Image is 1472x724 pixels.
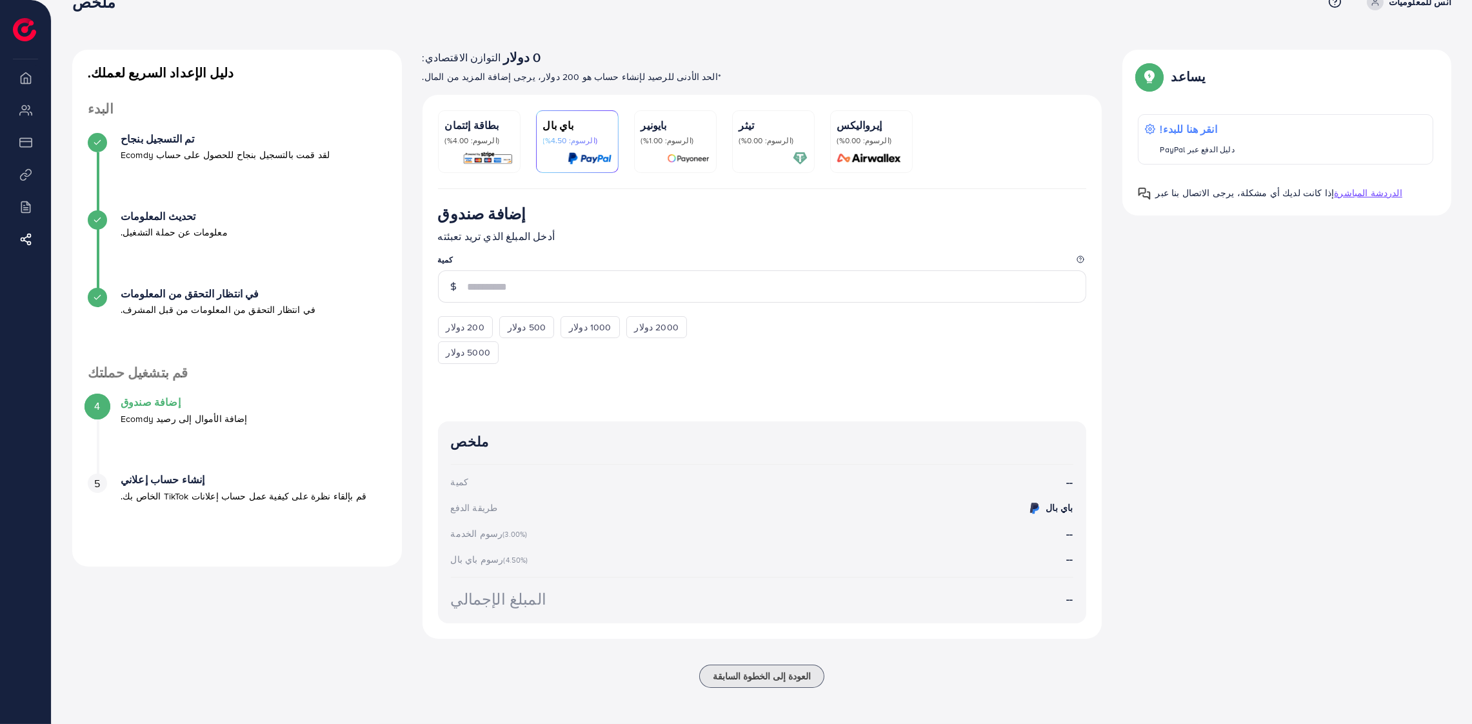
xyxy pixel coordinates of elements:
[121,209,195,223] font: تحديث المعلومات
[88,63,234,82] font: دليل الإعداد السريع لعملك.
[423,50,501,65] font: التوازن الاقتصادي:
[94,399,100,413] font: 4
[121,132,195,146] font: تم التسجيل بنجاح
[569,321,611,334] font: 1000 دولار
[1138,65,1161,88] img: دليل النوافذ المنبثقة
[94,476,100,490] font: 5
[793,151,808,166] img: بطاقة
[503,555,528,565] font: (4.50%)
[72,210,402,288] li: تحديث المعلومات
[121,472,205,487] font: إنشاء حساب إعلاني
[568,151,612,166] img: بطاقة
[1160,122,1217,136] font: انقر هنا للبدء!
[446,321,484,334] font: 200 دولار
[1066,552,1073,566] font: --
[543,135,597,146] font: (الرسوم: 4.50%)
[1138,187,1151,200] img: دليل النوافذ المنبثقة
[641,118,667,132] font: بايونير
[438,229,555,243] font: أدخل المبلغ الذي تريد تعبئته
[121,303,315,316] font: في انتظار التحقق من المعلومات من قبل المشرف.
[635,321,679,334] font: 2000 دولار
[1066,475,1073,489] font: --
[446,346,490,359] font: 5000 دولار
[641,135,693,146] font: (الرسوم: 1.00%)
[739,118,755,132] font: تيثر
[88,99,114,118] font: البدء
[121,226,228,239] font: معلومات عن حملة التشغيل.
[1334,186,1402,199] font: الدردشة المباشرة
[451,476,469,488] font: كمية
[445,135,499,146] font: (الرسوم: 4.00%)
[1417,666,1462,714] iframe: محادثة
[423,70,722,83] font: *الحد الأدنى للرصيد لإنشاء حساب هو 200 دولار، يرجى إضافة المزيد من المال.
[1066,527,1073,541] font: --
[543,118,574,132] font: باي بال
[72,474,402,551] li: إنشاء حساب إعلاني
[451,588,546,610] font: المبلغ الإجمالي
[121,412,248,425] font: إضافة الأموال إلى رصيد Ecomdy
[1066,592,1073,606] font: --
[72,133,402,210] li: تم التسجيل بنجاح
[837,135,891,146] font: (الرسوم: 0.00%)
[451,553,504,566] font: رسوم باي بال
[451,527,503,540] font: رسوم الخدمة
[713,670,811,683] font: العودة إلى الخطوة السابقة
[1156,186,1335,199] font: إذا كانت لديك أي مشكلة، يرجى الاتصال بنا عبر
[451,432,489,451] font: ملخص
[508,321,546,334] font: 500 دولار
[739,135,793,146] font: (الرسوم: 0.00%)
[121,148,330,161] font: لقد قمت بالتسجيل بنجاح للحصول على حساب Ecomdy
[72,396,402,474] li: إضافة صندوق
[833,151,905,166] img: بطاقة
[1046,501,1073,514] font: باي بال
[503,48,541,66] font: 0 دولار
[667,151,710,166] img: بطاقة
[13,18,36,41] img: الشعار
[837,118,882,132] font: إيرواليكس
[1160,144,1235,155] font: دليل الدفع عبر PayPal
[445,118,499,132] font: بطاقة إئتمان
[1027,501,1042,516] img: ائتمان
[451,501,498,514] font: طريقة الدفع
[72,288,402,365] li: في انتظار التحقق من المعلومات
[438,203,526,225] font: إضافة صندوق
[121,395,181,409] font: إضافة صندوق
[462,151,513,166] img: بطاقة
[121,490,366,503] font: قم بإلقاء نظرة على كيفية عمل حساب إعلانات TikTok الخاص بك.
[438,254,453,265] font: كمية
[699,665,824,688] button: العودة إلى الخطوة السابقة
[502,529,527,539] font: (3.00%)
[1171,67,1206,86] font: يساعد
[88,363,188,382] font: قم بتشغيل حملتك
[121,287,259,301] font: في انتظار التحقق من المعلومات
